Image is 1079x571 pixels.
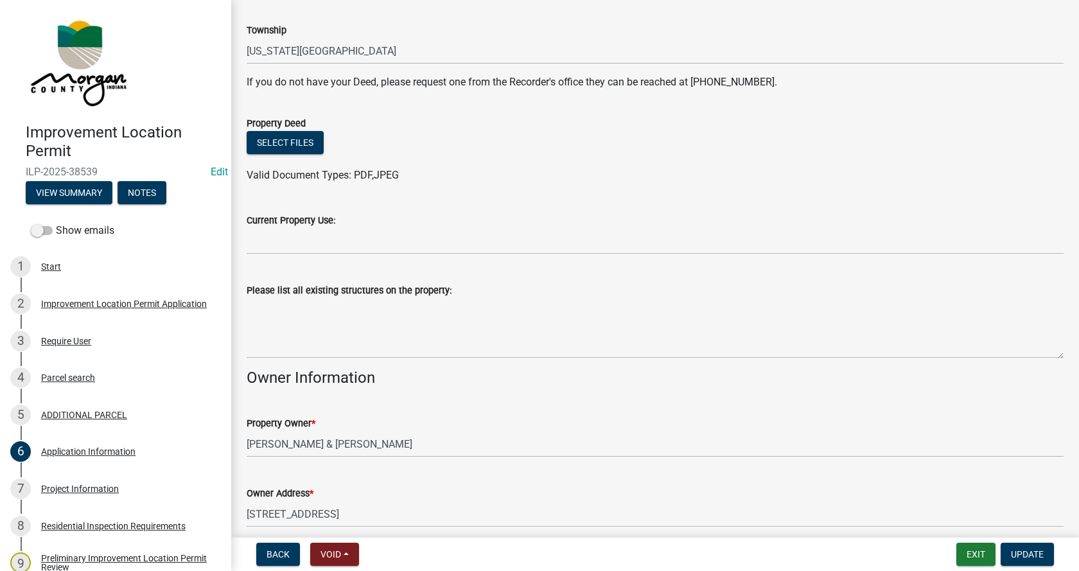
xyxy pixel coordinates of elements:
[41,373,95,382] div: Parcel search
[41,522,186,531] div: Residential Inspection Requirements
[10,331,31,351] div: 3
[267,549,290,559] span: Back
[41,299,207,308] div: Improvement Location Permit Application
[41,262,61,271] div: Start
[211,166,228,178] a: Edit
[247,131,324,154] button: Select files
[26,181,112,204] button: View Summary
[118,188,166,198] wm-modal-confirm: Notes
[10,479,31,499] div: 7
[310,543,359,566] button: Void
[10,256,31,277] div: 1
[247,286,452,295] label: Please list all existing structures on the property:
[31,223,114,238] label: Show emails
[247,369,1064,387] h4: Owner Information
[247,419,315,428] label: Property Owner
[10,516,31,536] div: 8
[256,543,300,566] button: Back
[10,441,31,462] div: 6
[41,484,119,493] div: Project Information
[26,188,112,198] wm-modal-confirm: Summary
[247,75,1064,90] p: If you do not have your Deed, please request one from the Recorder's office they can be reached a...
[320,549,341,559] span: Void
[10,405,31,425] div: 5
[41,410,127,419] div: ADDITIONAL PARCEL
[10,367,31,388] div: 4
[211,166,228,178] wm-modal-confirm: Edit Application Number
[26,166,206,178] span: ILP-2025-38539
[41,447,136,456] div: Application Information
[26,13,129,110] img: Morgan County, Indiana
[118,181,166,204] button: Notes
[41,337,91,346] div: Require User
[1011,549,1044,559] span: Update
[26,123,221,161] h4: Improvement Location Permit
[247,216,335,225] label: Current Property Use:
[10,294,31,314] div: 2
[1001,543,1054,566] button: Update
[247,26,286,35] label: Township
[247,169,399,181] span: Valid Document Types: PDF,JPEG
[247,489,313,498] label: Owner Address
[956,543,996,566] button: Exit
[247,119,306,128] label: Property Deed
